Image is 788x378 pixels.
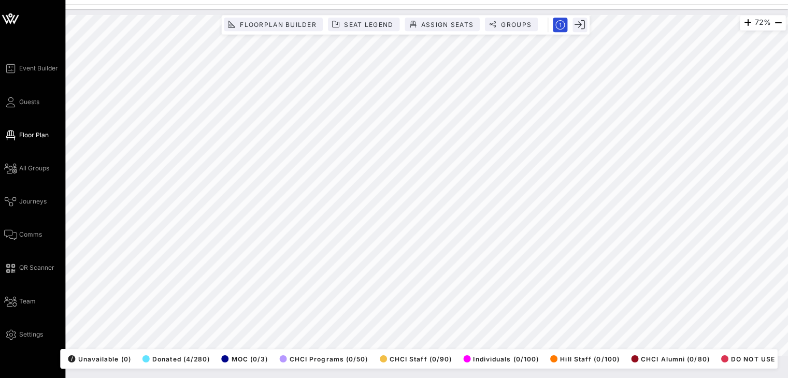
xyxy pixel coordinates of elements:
[6,195,49,207] a: Journeys
[21,229,44,239] span: Comms
[6,62,60,75] a: Event Builder
[281,354,369,362] span: CHCI Programs (0/50)
[345,21,394,28] span: Seat Legend
[241,21,318,28] span: Floorplan Builder
[6,128,51,141] a: Floor Plan
[548,351,620,365] button: Hill Staff (0/100)
[141,351,211,365] button: Donated (4/280)
[6,294,38,307] a: Team
[329,18,400,31] button: Seat Legend
[6,162,51,174] a: All Groups
[70,354,77,361] div: /
[21,130,51,139] span: Floor Plan
[21,196,49,206] span: Journeys
[6,95,41,108] a: Guests
[6,228,44,240] a: Comms
[501,21,532,28] span: Groups
[21,296,38,305] span: Team
[144,354,211,362] span: Donated (4/280)
[551,354,620,362] span: Hill Staff (0/100)
[406,18,480,31] button: Assign Seats
[461,351,539,365] button: Individuals (0/100)
[464,354,539,362] span: Individuals (0/100)
[278,351,369,365] button: CHCI Programs (0/50)
[381,354,453,362] span: CHCI Staff (0/90)
[632,354,710,362] span: CHCI Alumni (0/80)
[70,354,133,362] span: Unavailable (0)
[378,351,453,365] button: CHCI Staff (0/90)
[740,15,786,31] div: 72%
[67,351,133,365] button: /Unavailable (0)
[21,329,45,338] span: Settings
[223,354,269,362] span: MOC (0/3)
[225,18,324,31] button: Floorplan Builder
[485,18,538,31] button: Groups
[220,351,269,365] button: MOC (0/3)
[21,263,56,272] span: QR Scanner
[21,97,41,106] span: Guests
[21,64,60,73] span: Event Builder
[628,351,710,365] button: CHCI Alumni (0/80)
[6,327,45,340] a: Settings
[421,21,474,28] span: Assign Seats
[21,163,51,172] span: All Groups
[6,261,56,273] a: QR Scanner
